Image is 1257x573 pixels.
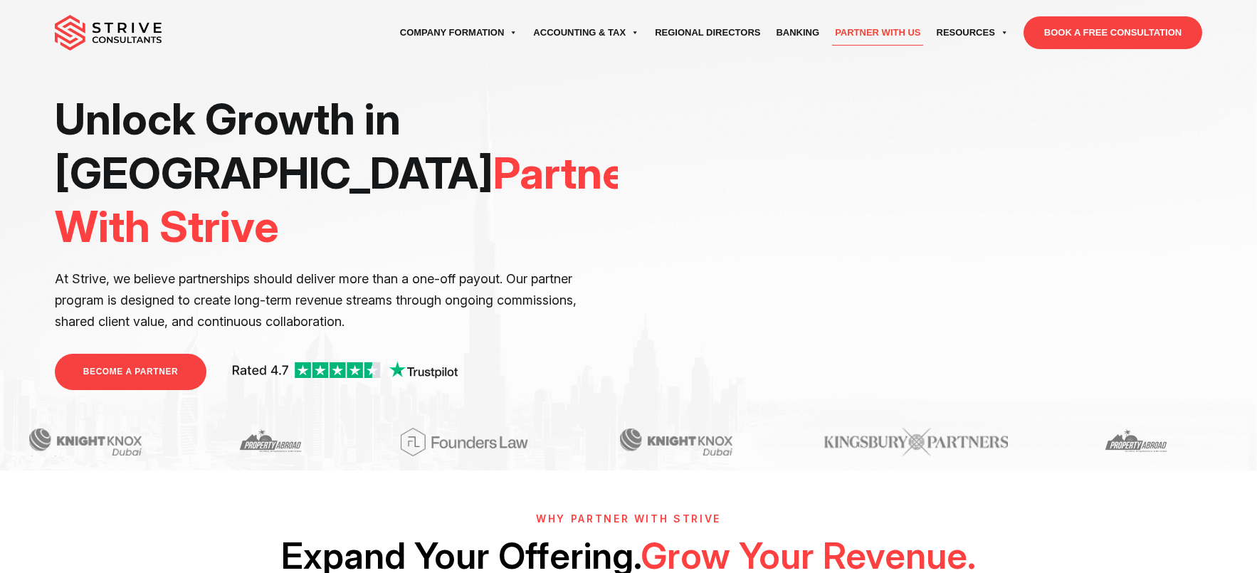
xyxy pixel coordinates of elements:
[1024,16,1202,49] a: BOOK A FREE CONSULTATION
[55,354,207,390] a: BECOME A PARTNER
[55,268,619,332] p: At Strive, we believe partnerships should deliver more than a one-off payout. Our partner program...
[768,13,827,53] a: Banking
[525,13,647,53] a: Accounting & Tax
[55,15,162,51] img: main-logo.svg
[929,13,1016,53] a: Resources
[55,93,619,254] h1: Unlock Growth in [GEOGRAPHIC_DATA]
[392,13,526,53] a: Company Formation
[639,93,1202,409] iframe: <br />
[827,13,928,53] a: Partner with Us
[55,147,643,253] span: Partner With Strive
[647,13,768,53] a: Regional Directors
